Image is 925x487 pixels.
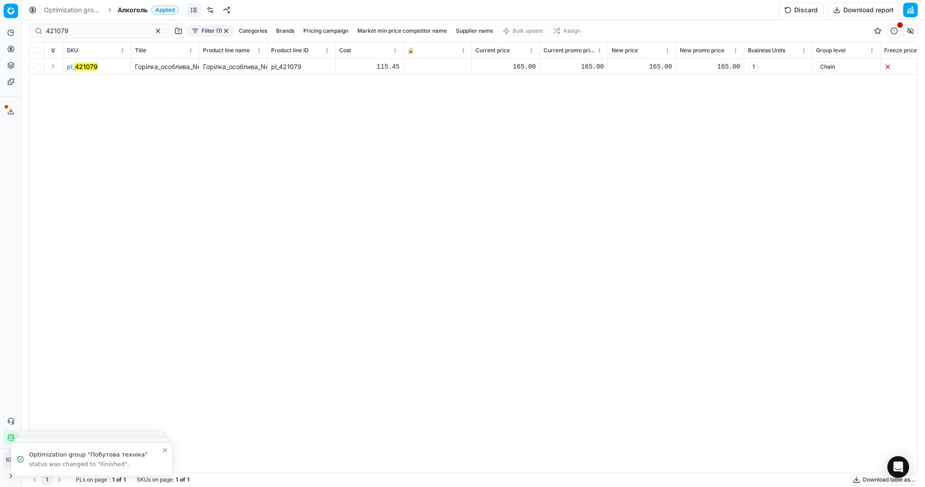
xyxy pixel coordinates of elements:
[42,474,52,485] button: 1
[339,62,400,71] div: 115.45
[475,62,536,71] div: 165.00
[76,476,107,483] span: PLs on page
[48,61,59,72] button: Expand
[135,63,280,70] span: Горілка_особлива_Nemiroff_Originals_40%_0.7_л
[407,47,414,54] span: 🔒
[176,476,178,483] strong: 1
[272,25,298,36] button: Brands
[748,47,785,54] span: Business Units
[339,47,351,54] span: Cost
[135,47,146,54] span: Title
[235,25,271,36] button: Categories
[851,474,918,485] button: Download table as...
[549,25,584,36] button: Assign
[887,456,909,478] div: Open Intercom Messenger
[680,62,740,71] div: 165.00
[46,26,145,35] input: Search by SKU or title
[151,5,179,15] span: Applied
[827,3,900,17] button: Download report
[748,61,759,72] span: 1
[187,476,189,483] strong: 1
[271,62,331,71] div: pl_421079
[67,62,98,71] span: pl_
[67,62,98,71] button: pl_421079
[4,453,18,467] span: КM
[29,474,40,485] button: Go to previous page
[816,61,839,72] span: Chain
[44,5,102,15] a: Optimization groups
[180,476,185,483] strong: of
[48,45,59,56] button: Expand all
[4,452,18,467] button: КM
[499,25,547,36] button: Bulk update
[778,3,824,17] button: Discard
[475,47,510,54] span: Current price
[54,474,65,485] button: Go to next page
[816,47,846,54] span: Group level
[544,47,595,54] span: Current promo price
[76,476,126,483] div: :
[137,476,174,483] span: SKUs on page :
[159,445,170,456] button: Close toast
[612,47,638,54] span: New price
[29,474,65,485] nav: pagination
[29,460,161,468] div: status was changed to "Finished".
[67,47,78,54] span: SKU
[188,25,233,36] button: Filter (1)
[118,5,148,15] span: Алкоголь
[124,476,126,483] strong: 1
[544,62,604,71] div: 165.00
[300,25,352,36] button: Pricing campaign
[29,450,161,459] div: Optimization group "Побутова техніка"
[203,47,250,54] span: Product line name
[680,47,724,54] span: New promo price
[75,63,98,70] mark: 421079
[354,25,450,36] button: Market min price competitor name
[118,5,179,15] span: АлкогольApplied
[44,5,179,15] nav: breadcrumb
[452,25,497,36] button: Supplier name
[203,62,263,71] div: Горілка_особлива_Nemiroff_Originals_40%_0.7_л
[884,47,917,54] span: Freeze price
[112,476,114,483] strong: 1
[612,62,672,71] div: 165.00
[271,47,309,54] span: Product line ID
[116,476,122,483] strong: of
